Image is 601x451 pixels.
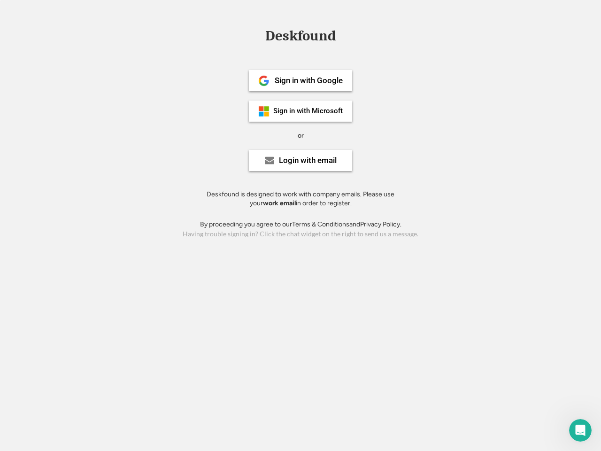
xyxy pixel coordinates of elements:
img: 1024px-Google__G__Logo.svg.png [258,75,270,86]
div: Login with email [279,156,337,164]
iframe: Intercom live chat [569,419,592,442]
div: Deskfound [261,29,340,43]
a: Terms & Conditions [292,220,349,228]
img: ms-symbollockup_mssymbol_19.png [258,106,270,117]
div: Deskfound is designed to work with company emails. Please use your in order to register. [195,190,406,208]
strong: work email [263,199,296,207]
div: or [298,131,304,140]
div: Sign in with Microsoft [273,108,343,115]
div: Sign in with Google [275,77,343,85]
a: Privacy Policy. [360,220,401,228]
div: By proceeding you agree to our and [200,220,401,229]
